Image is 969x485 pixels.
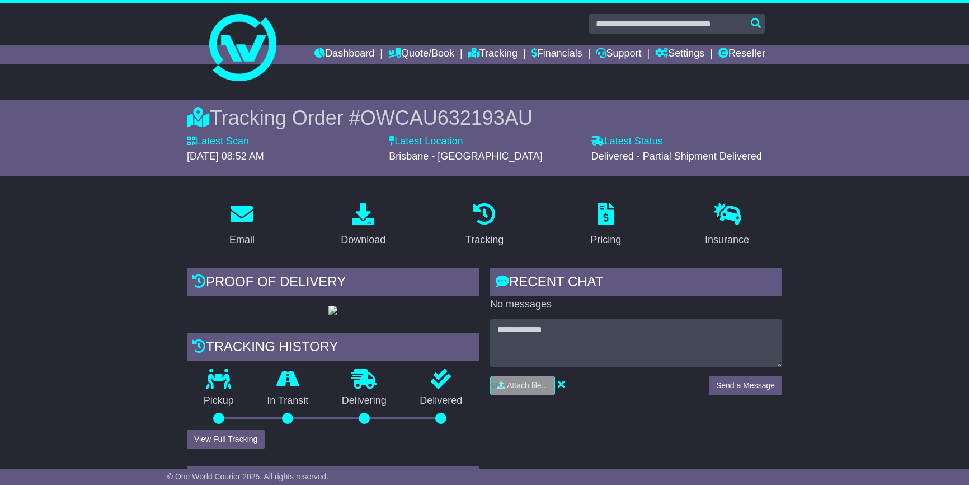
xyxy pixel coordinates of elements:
p: Pickup [187,395,251,407]
p: In Transit [251,395,326,407]
div: Proof of Delivery [187,268,479,299]
a: Settings [655,45,704,64]
label: Latest Location [389,136,463,148]
div: Download [341,232,385,248]
a: Download [333,199,393,251]
button: Send a Message [709,376,782,395]
div: RECENT CHAT [490,268,782,299]
button: View Full Tracking [187,430,265,449]
span: [DATE] 08:52 AM [187,151,264,162]
a: Tracking [468,45,518,64]
a: Email [222,199,262,251]
span: Delivered - Partial Shipment Delivered [591,151,762,162]
span: Brisbane - [GEOGRAPHIC_DATA] [389,151,542,162]
div: Email [229,232,255,248]
a: Support [596,45,641,64]
div: Tracking history [187,333,479,363]
p: No messages [490,299,782,311]
a: Insurance [698,199,756,251]
a: Pricing [583,199,628,251]
span: OWCAU632193AU [360,106,533,129]
span: © One World Courier 2025. All rights reserved. [167,472,329,481]
label: Latest Scan [187,136,249,148]
div: Insurance [705,232,749,248]
div: Pricing [590,232,621,248]
p: Delivered [403,395,479,407]
div: Tracking [465,232,504,248]
a: Tracking [458,199,511,251]
a: Quote/Book [388,45,454,64]
img: GetPodImage [328,306,337,315]
label: Latest Status [591,136,663,148]
a: Dashboard [314,45,374,64]
p: Delivering [325,395,403,407]
a: Reseller [718,45,765,64]
a: Financials [531,45,582,64]
div: Tracking Order # [187,106,782,130]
